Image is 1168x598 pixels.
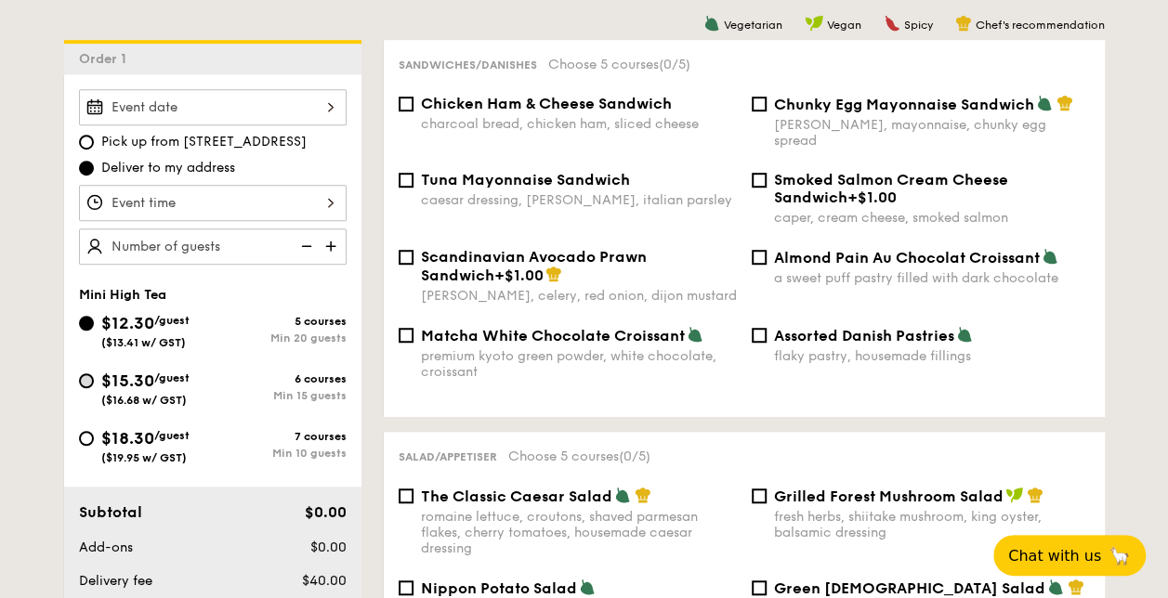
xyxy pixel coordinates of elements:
div: caesar dressing, [PERSON_NAME], italian parsley [421,192,737,208]
span: $12.30 [101,313,154,333]
span: (0/5) [659,57,690,72]
div: a sweet puff pastry filled with dark chocolate [774,270,1090,286]
span: Subtotal [79,503,142,521]
input: $18.30/guest($19.95 w/ GST)7 coursesMin 10 guests [79,431,94,446]
span: Tuna Mayonnaise Sandwich [421,171,630,188]
img: icon-vegetarian.fe4039eb.svg [1047,578,1064,595]
span: Order 1 [79,51,134,67]
img: icon-vegetarian.fe4039eb.svg [956,326,973,343]
input: Pick up from [STREET_ADDRESS] [79,135,94,149]
span: Almond Pain Au Chocolat Croissant [774,249,1040,266]
span: (0/5) [619,448,650,464]
input: $15.30/guest($16.68 w/ GST)6 coursesMin 15 guests [79,373,94,388]
span: Green [DEMOGRAPHIC_DATA] Salad [774,579,1045,597]
span: Sandwiches/Danishes [399,58,537,71]
span: Add-ons [79,539,133,555]
span: ($16.68 w/ GST) [101,394,187,407]
input: Smoked Salmon Cream Cheese Sandwich+$1.00caper, cream cheese, smoked salmon [752,173,767,188]
img: icon-add.58712e84.svg [319,228,347,264]
span: +$1.00 [494,266,544,284]
img: icon-chef-hat.a58ddaea.svg [1068,578,1084,595]
img: icon-vegetarian.fe4039eb.svg [703,15,720,32]
span: Scandinavian Avocado Prawn Sandwich [421,248,647,284]
span: Choose 5 courses [508,448,650,464]
img: icon-vegetarian.fe4039eb.svg [687,326,703,343]
div: 7 courses [213,430,347,443]
span: ($13.41 w/ GST) [101,336,186,349]
img: icon-chef-hat.a58ddaea.svg [1056,95,1073,111]
span: Deliver to my address [101,159,235,177]
input: Deliver to my address [79,161,94,175]
img: icon-vegan.f8ff3823.svg [1005,487,1024,503]
span: $0.00 [309,539,346,555]
span: Vegan [827,19,861,32]
img: icon-vegan.f8ff3823.svg [805,15,823,32]
input: Number of guests [79,228,347,265]
span: Delivery fee [79,573,152,589]
span: Smoked Salmon Cream Cheese Sandwich [774,171,1008,206]
div: 5 courses [213,315,347,328]
input: Chunky Egg Mayonnaise Sandwich[PERSON_NAME], mayonnaise, chunky egg spread [752,97,767,111]
img: icon-vegetarian.fe4039eb.svg [614,487,631,503]
span: Pick up from [STREET_ADDRESS] [101,133,307,151]
div: flaky pastry, housemade fillings [774,348,1090,364]
img: icon-vegetarian.fe4039eb.svg [1036,95,1053,111]
div: premium kyoto green powder, white chocolate, croissant [421,348,737,380]
input: Green [DEMOGRAPHIC_DATA] Saladcherry tomato, [PERSON_NAME], feta cheese [752,580,767,595]
span: Chef's recommendation [976,19,1105,32]
div: Min 20 guests [213,331,347,344]
span: Mini High Tea [79,287,166,303]
span: Spicy [904,19,933,32]
span: Nippon Potato Salad [421,579,577,597]
input: Chicken Ham & Cheese Sandwichcharcoal bread, chicken ham, sliced cheese [399,97,413,111]
span: Vegetarian [724,19,782,32]
span: $15.30 [101,370,154,391]
span: /guest [154,314,190,327]
div: [PERSON_NAME], mayonnaise, chunky egg spread [774,117,1090,149]
input: Grilled Forest Mushroom Saladfresh herbs, shiitake mushroom, king oyster, balsamic dressing [752,488,767,503]
input: Event date [79,89,347,125]
span: $0.00 [304,503,346,521]
img: icon-chef-hat.a58ddaea.svg [1027,487,1043,503]
span: /guest [154,371,190,384]
span: Matcha White Chocolate Croissant [421,327,685,344]
input: Scandinavian Avocado Prawn Sandwich+$1.00[PERSON_NAME], celery, red onion, dijon mustard [399,250,413,265]
span: +$1.00 [847,188,897,206]
div: charcoal bread, chicken ham, sliced cheese [421,116,737,132]
img: icon-vegetarian.fe4039eb.svg [579,578,596,595]
div: caper, cream cheese, smoked salmon [774,210,1090,226]
input: Almond Pain Au Chocolat Croissanta sweet puff pastry filled with dark chocolate [752,250,767,265]
div: Min 15 guests [213,389,347,402]
span: $18.30 [101,428,154,448]
div: Min 10 guests [213,447,347,460]
span: Choose 5 courses [548,57,690,72]
span: Grilled Forest Mushroom Salad [774,487,1004,505]
img: icon-chef-hat.a58ddaea.svg [635,487,651,503]
span: /guest [154,429,190,442]
input: $12.30/guest($13.41 w/ GST)5 coursesMin 20 guests [79,316,94,331]
input: Nippon Potato Saladpremium japanese mayonnaise, golden russet potato [399,580,413,595]
input: Matcha White Chocolate Croissantpremium kyoto green powder, white chocolate, croissant [399,328,413,343]
img: icon-chef-hat.a58ddaea.svg [545,266,562,282]
img: icon-chef-hat.a58ddaea.svg [955,15,972,32]
span: The Classic Caesar Salad [421,487,612,505]
span: Chunky Egg Mayonnaise Sandwich [774,96,1034,113]
span: Assorted Danish Pastries [774,327,954,344]
button: Chat with us🦙 [993,535,1146,576]
img: icon-vegetarian.fe4039eb.svg [1042,248,1058,265]
span: ($19.95 w/ GST) [101,451,187,464]
input: The Classic Caesar Saladromaine lettuce, croutons, shaved parmesan flakes, cherry tomatoes, house... [399,488,413,503]
span: Salad/Appetiser [399,450,497,463]
img: icon-reduce.1d2dbef1.svg [291,228,319,264]
div: 6 courses [213,372,347,385]
span: 🦙 [1109,545,1131,566]
span: Chat with us [1008,547,1101,565]
div: fresh herbs, shiitake mushroom, king oyster, balsamic dressing [774,509,1090,540]
input: Tuna Mayonnaise Sandwichcaesar dressing, [PERSON_NAME], italian parsley [399,173,413,188]
span: $40.00 [301,573,346,589]
input: Event time [79,185,347,221]
input: Assorted Danish Pastriesflaky pastry, housemade fillings [752,328,767,343]
span: Chicken Ham & Cheese Sandwich [421,95,672,112]
div: [PERSON_NAME], celery, red onion, dijon mustard [421,288,737,304]
div: romaine lettuce, croutons, shaved parmesan flakes, cherry tomatoes, housemade caesar dressing [421,509,737,556]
